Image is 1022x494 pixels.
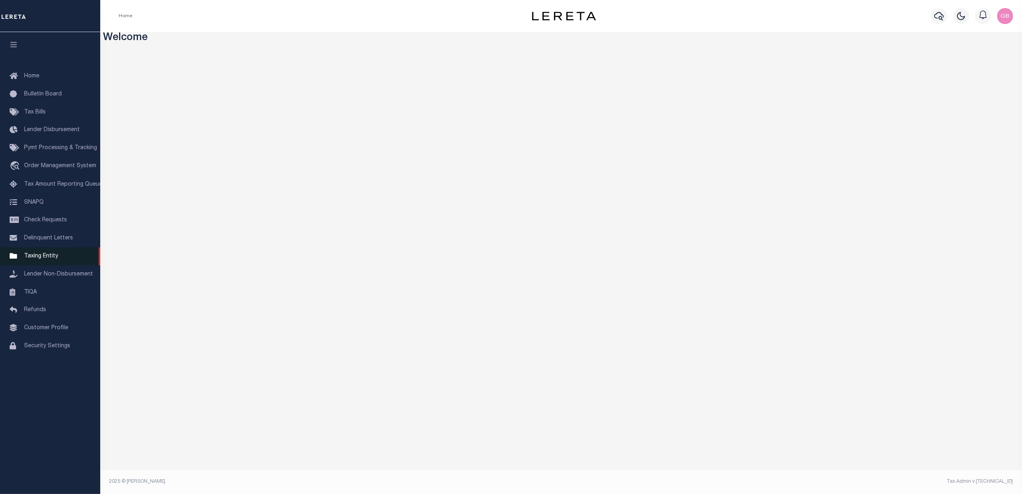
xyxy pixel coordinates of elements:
[24,182,102,187] span: Tax Amount Reporting Queue
[997,8,1013,24] img: svg+xml;base64,PHN2ZyB4bWxucz0iaHR0cDovL3d3dy53My5vcmcvMjAwMC9zdmciIHBvaW50ZXItZXZlbnRzPSJub25lIi...
[24,109,46,115] span: Tax Bills
[103,32,1019,45] h3: Welcome
[24,235,73,241] span: Delinquent Letters
[24,325,68,331] span: Customer Profile
[24,307,46,313] span: Refunds
[24,271,93,277] span: Lender Non-Disbursement
[119,12,132,20] li: Home
[24,199,44,205] span: SNAPQ
[24,343,70,349] span: Security Settings
[24,253,58,259] span: Taxing Entity
[567,478,1013,485] div: Tax Admin v.[TECHNICAL_ID]
[24,217,67,223] span: Check Requests
[24,289,37,295] span: TIQA
[24,145,97,151] span: Pymt Processing & Tracking
[24,163,96,169] span: Order Management System
[24,91,62,97] span: Bulletin Board
[532,12,596,20] img: logo-dark.svg
[24,127,80,133] span: Lender Disbursement
[103,478,561,485] div: 2025 © [PERSON_NAME].
[24,73,39,79] span: Home
[10,161,22,172] i: travel_explore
